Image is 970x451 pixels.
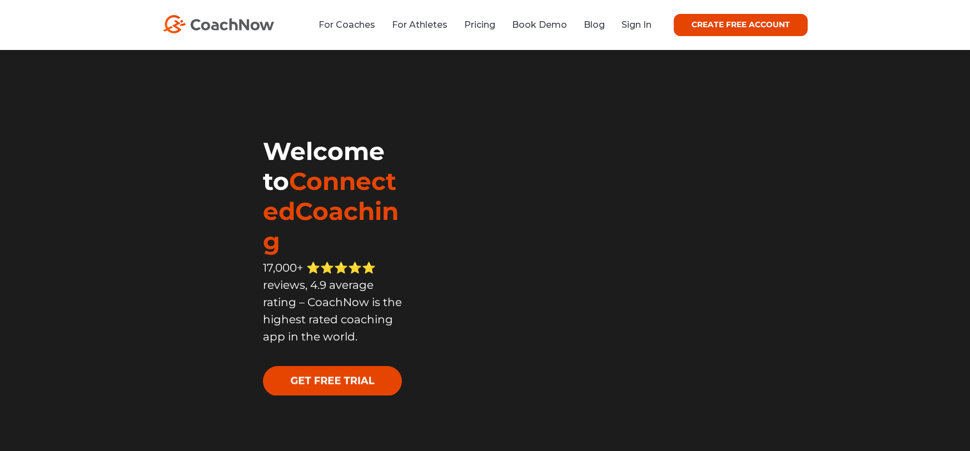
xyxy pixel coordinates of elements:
a: Pricing [464,19,495,30]
a: Sign In [621,19,651,30]
span: ConnectedCoaching [263,166,399,256]
img: GET FREE TRIAL [263,366,402,395]
a: CREATE FREE ACCOUNT [674,14,808,36]
a: For Athletes [392,19,447,30]
img: CoachNow Logo [163,15,274,33]
a: For Coaches [319,19,375,30]
h1: Welcome to [263,136,405,256]
a: Book Demo [512,19,567,30]
span: 17,000+ ⭐️⭐️⭐️⭐️⭐️ reviews, 4.9 average rating – CoachNow is the highest rated coaching app in th... [263,261,402,343]
a: Blog [584,19,605,30]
